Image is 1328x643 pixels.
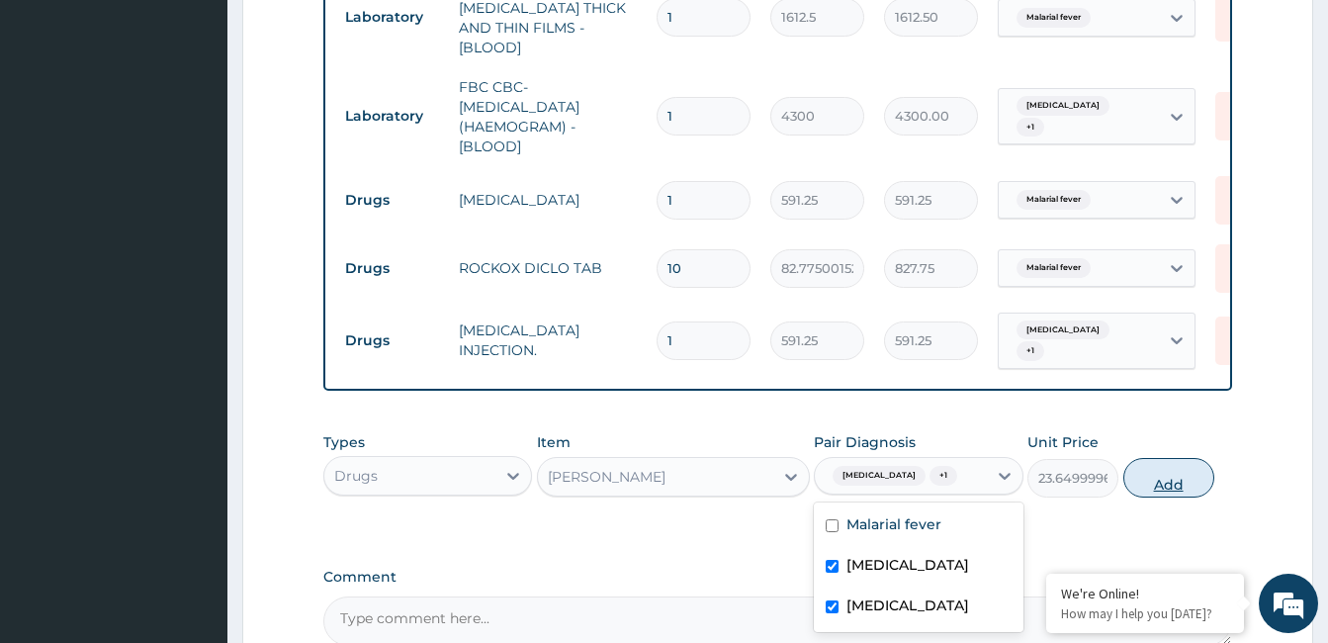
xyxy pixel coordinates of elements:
[37,99,80,148] img: d_794563401_company_1708531726252_794563401
[10,431,377,501] textarea: Type your message and hit 'Enter'
[846,514,941,534] label: Malarial fever
[1123,458,1214,498] button: Add
[335,98,449,135] td: Laboratory
[833,466,926,486] span: [MEDICAL_DATA]
[324,10,372,57] div: Minimize live chat window
[1017,118,1044,138] span: + 1
[449,180,647,220] td: [MEDICAL_DATA]
[1017,341,1044,361] span: + 1
[537,432,571,452] label: Item
[846,555,969,575] label: [MEDICAL_DATA]
[335,250,449,287] td: Drugs
[1061,585,1229,602] div: We're Online!
[1017,8,1091,28] span: Malarial fever
[1017,190,1091,210] span: Malarial fever
[548,467,665,487] div: [PERSON_NAME]
[103,111,332,137] div: Chat with us now
[1061,605,1229,622] p: How may I help you today?
[814,432,916,452] label: Pair Diagnosis
[1017,96,1109,116] span: [MEDICAL_DATA]
[930,466,957,486] span: + 1
[334,466,378,486] div: Drugs
[335,322,449,359] td: Drugs
[115,195,273,395] span: We're online!
[846,596,969,615] label: [MEDICAL_DATA]
[449,248,647,288] td: ROCKOX DICLO TAB
[1017,258,1091,278] span: Malarial fever
[449,67,647,166] td: FBC CBC-[MEDICAL_DATA] (HAEMOGRAM) - [BLOOD]
[449,311,647,370] td: [MEDICAL_DATA] INJECTION.
[323,569,1232,586] label: Comment
[323,434,365,451] label: Types
[1017,321,1109,340] span: [MEDICAL_DATA]
[1027,432,1099,452] label: Unit Price
[335,182,449,219] td: Drugs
